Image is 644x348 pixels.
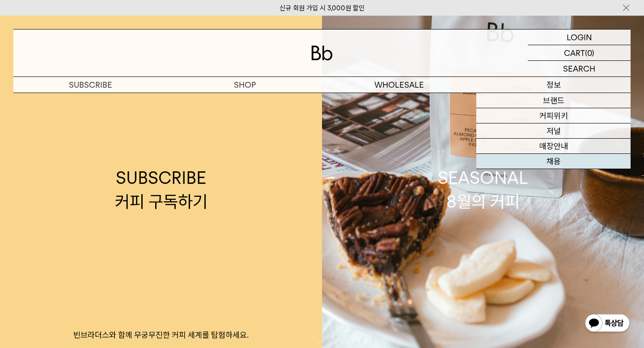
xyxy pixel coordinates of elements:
div: SEASONAL 8월의 커피 [438,166,528,213]
a: 브랜드 [476,93,631,108]
div: SUBSCRIBE 커피 구독하기 [115,166,208,213]
a: 매장안내 [476,139,631,154]
img: 로고 [311,46,333,60]
a: 신규 회원 가입 시 3,000원 할인 [280,4,364,12]
a: SUBSCRIBE [13,77,168,93]
a: LOGIN [528,30,631,45]
a: 채용 [476,154,631,169]
p: SEARCH [563,61,595,76]
a: SHOP [168,77,322,93]
p: 정보 [476,77,631,93]
img: 카카오톡 채널 1:1 채팅 버튼 [584,313,631,335]
p: (0) [585,45,594,60]
a: 커피위키 [476,108,631,123]
p: LOGIN [567,30,592,45]
a: 저널 [476,123,631,139]
p: CART [564,45,585,60]
a: CART (0) [528,45,631,61]
p: WHOLESALE [322,77,476,93]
